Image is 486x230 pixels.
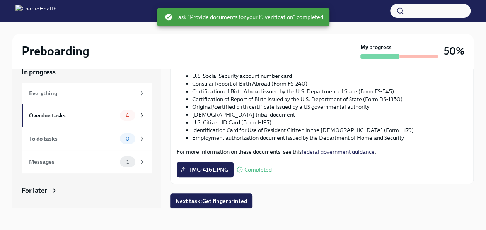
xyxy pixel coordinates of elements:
[182,166,228,173] span: IMG-4161.PNG
[22,43,89,59] h2: Preboarding
[22,104,152,127] a: Overdue tasks4
[444,44,464,58] h3: 50%
[22,127,152,150] a: To do tasks0
[302,148,375,155] a: federal government guidance
[360,43,392,51] strong: My progress
[177,162,234,177] label: IMG-4161.PNG
[29,134,117,143] div: To do tasks
[165,13,323,21] span: Task "Provide documents for your I9 verification" completed
[244,167,272,173] span: Completed
[192,103,467,111] li: Original/certified birth certificate issued by a US governmental authority
[192,126,467,134] li: Identification Card for Use of Resident Citizen in the [DEMOGRAPHIC_DATA] (Form I-179)
[176,197,247,205] span: Next task : Get fingerprinted
[29,111,117,120] div: Overdue tasks
[170,193,252,209] button: Next task:Get fingerprinted
[22,67,152,77] a: In progress
[22,83,152,104] a: Everything
[192,80,467,88] li: Consular Report of Birth Abroad (Form FS-240)
[22,186,47,195] div: For later
[192,118,467,126] li: U.S. Citizen ID Card (Form I-197)
[192,95,467,103] li: Certification of Report of Birth issued by the U.S. Department of State (Form DS-1350)
[177,148,467,156] p: For more information on these documents, see this .
[192,72,467,80] li: U.S. Social Security account number card
[121,136,134,142] span: 0
[121,113,134,118] span: 4
[22,186,152,195] a: For later
[15,5,56,17] img: CharlieHealth
[192,134,467,142] li: Employment authorization document issued by the Department of Homeland Security
[29,89,135,98] div: Everything
[22,208,152,217] a: Archived
[122,159,133,165] span: 1
[192,88,467,95] li: Certification of Birth Abroad issued by the U.S. Department of State (Form FS-545)
[22,150,152,173] a: Messages1
[29,158,117,166] div: Messages
[192,111,467,118] li: [DEMOGRAPHIC_DATA] tribal document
